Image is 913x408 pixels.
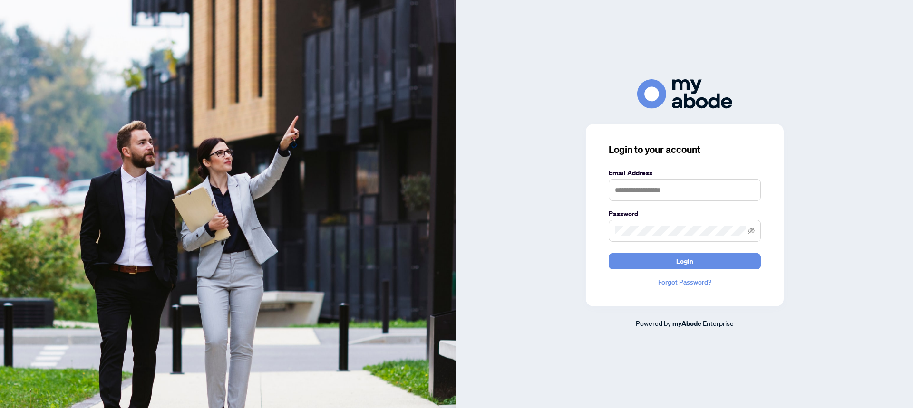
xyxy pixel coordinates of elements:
a: myAbode [672,318,701,329]
label: Email Address [609,168,761,178]
label: Password [609,209,761,219]
h3: Login to your account [609,143,761,156]
a: Forgot Password? [609,277,761,287]
span: eye-invisible [748,228,755,234]
button: Login [609,253,761,269]
span: Powered by [636,319,671,327]
img: ma-logo [637,79,732,108]
span: Login [676,254,693,269]
span: Enterprise [703,319,734,327]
